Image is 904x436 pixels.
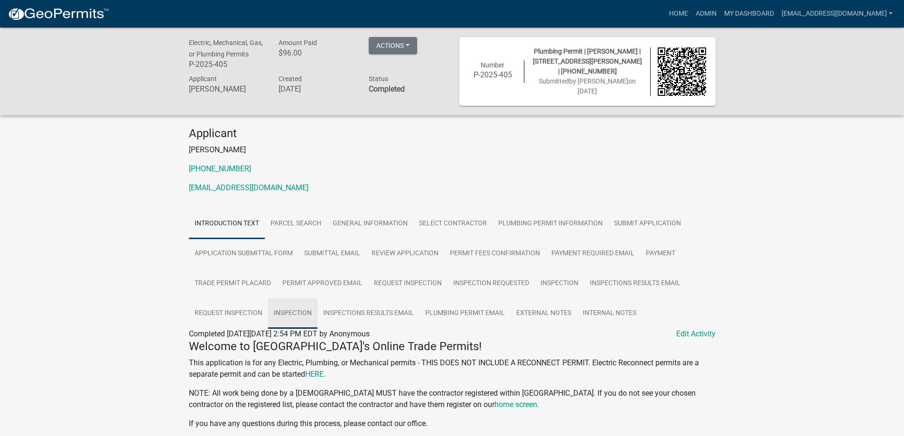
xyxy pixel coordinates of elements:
[279,48,354,57] h6: $96.00
[369,75,388,83] span: Status
[189,183,308,192] a: [EMAIL_ADDRESS][DOMAIN_NAME]
[189,329,370,338] span: Completed [DATE][DATE] 2:54 PM EDT by Anonymous
[447,269,535,299] a: Inspection Requested
[189,164,251,173] a: [PHONE_NUMBER]
[317,298,419,329] a: Inspections Results Email
[189,84,265,93] h6: [PERSON_NAME]
[189,75,217,83] span: Applicant
[268,298,317,329] a: Inspection
[189,298,268,329] a: Request Inspection
[189,388,716,410] p: NOTE: All work being done by a [DEMOGRAPHIC_DATA] MUST have the contractor registered within [GEO...
[189,239,298,269] a: Application Submittal Form
[369,37,417,54] button: Actions
[692,5,720,23] a: Admin
[413,209,493,239] a: Select Contractor
[665,5,692,23] a: Home
[444,239,546,269] a: Permit Fees Confirmation
[720,5,778,23] a: My Dashboard
[608,209,687,239] a: Submit Application
[676,328,716,340] a: Edit Activity
[327,209,413,239] a: General Information
[189,60,265,69] h6: P-2025-405
[584,269,686,299] a: Inspections Results Email
[469,70,517,79] h6: P-2025-405
[778,5,896,23] a: [EMAIL_ADDRESS][DOMAIN_NAME]
[189,357,716,380] p: This application is for any Electric, Plumbing, or Mechanical permits - THIS DOES NOT INCLUDE A R...
[279,84,354,93] h6: [DATE]
[481,61,504,69] span: Number
[546,239,640,269] a: Payment Required Email
[533,47,642,75] span: Plumbing Permit | [PERSON_NAME] | [STREET_ADDRESS][PERSON_NAME] | [PHONE_NUMBER]
[189,39,263,58] span: Electric, Mechanical, Gas, or Plumbing Permits
[368,269,447,299] a: Request Inspection
[298,239,366,269] a: Submittal Email
[189,144,716,156] p: [PERSON_NAME]
[189,127,716,140] h4: Applicant
[658,47,706,96] img: QR code
[511,298,577,329] a: External Notes
[189,340,716,353] h4: Welcome to [GEOGRAPHIC_DATA]'s Online Trade Permits!
[569,77,628,85] span: by [PERSON_NAME]
[494,400,539,409] a: home screen.
[640,239,681,269] a: Payment
[535,269,584,299] a: Inspection
[493,209,608,239] a: Plumbing Permit Information
[305,370,326,379] a: HERE.
[279,39,317,46] span: Amount Paid
[366,239,444,269] a: Review Application
[189,418,716,429] p: If you have any questions during this process, please contact our office.
[189,209,265,239] a: Introduction Text
[279,75,302,83] span: Created
[419,298,511,329] a: Plumbing Permit Email
[277,269,368,299] a: Permit Approved Email
[577,298,642,329] a: Internal Notes
[369,84,405,93] strong: Completed
[539,77,636,95] span: Submitted on [DATE]
[189,269,277,299] a: Trade Permit Placard
[265,209,327,239] a: Parcel search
